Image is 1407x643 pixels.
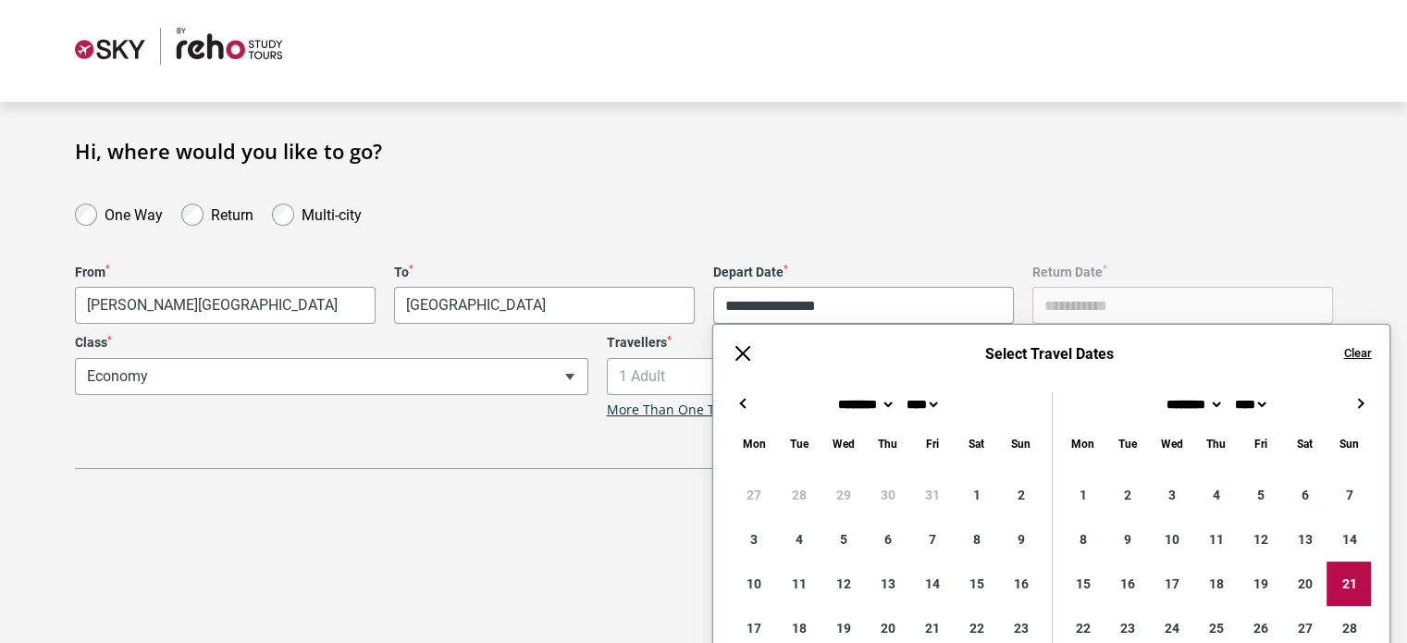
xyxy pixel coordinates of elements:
[1193,562,1238,606] div: 18
[1238,433,1282,454] div: Friday
[732,433,776,454] div: Monday
[821,433,865,454] div: Wednesday
[1149,562,1193,606] div: 17
[821,562,865,606] div: 12
[105,202,163,224] label: One Way
[954,473,998,517] div: 1
[865,517,909,562] div: 6
[608,359,1119,394] span: 1 Adult
[732,392,754,414] button: ←
[1149,517,1193,562] div: 10
[1193,517,1238,562] div: 11
[1282,562,1327,606] div: 20
[607,335,1120,351] label: Travellers
[954,517,998,562] div: 8
[732,517,776,562] div: 3
[1149,433,1193,454] div: Wednesday
[394,287,695,324] span: Melbourne, Australia
[821,473,865,517] div: 29
[998,517,1043,562] div: 9
[772,345,1325,363] h6: Select Travel Dates
[1327,562,1371,606] div: 21
[776,517,821,562] div: 4
[1343,345,1371,362] button: Clear
[1105,433,1149,454] div: Tuesday
[954,433,998,454] div: Saturday
[394,265,695,280] label: To
[821,517,865,562] div: 5
[75,265,376,280] label: From
[1060,562,1105,606] div: 15
[909,473,954,517] div: 31
[713,265,1014,280] label: Depart Date
[1105,517,1149,562] div: 9
[1282,517,1327,562] div: 13
[865,562,909,606] div: 13
[76,288,375,323] span: Paris, France
[1327,517,1371,562] div: 14
[1238,562,1282,606] div: 19
[1060,473,1105,517] div: 1
[865,473,909,517] div: 30
[865,433,909,454] div: Thursday
[954,562,998,606] div: 15
[1349,392,1371,414] button: →
[1105,473,1149,517] div: 2
[1149,473,1193,517] div: 3
[1282,433,1327,454] div: Saturday
[1238,473,1282,517] div: 5
[776,433,821,454] div: Tuesday
[75,287,376,324] span: Paris, France
[211,202,253,224] label: Return
[1238,517,1282,562] div: 12
[607,358,1120,395] span: 1 Adult
[1327,433,1371,454] div: Sunday
[1060,433,1105,454] div: Monday
[909,517,954,562] div: 7
[75,335,588,351] label: Class
[998,562,1043,606] div: 16
[1193,473,1238,517] div: 4
[302,202,362,224] label: Multi-city
[75,139,1333,163] h1: Hi, where would you like to go?
[1105,562,1149,606] div: 16
[732,562,776,606] div: 10
[1060,517,1105,562] div: 8
[998,473,1043,517] div: 2
[909,562,954,606] div: 14
[732,473,776,517] div: 27
[909,433,954,454] div: Friday
[998,433,1043,454] div: Sunday
[1193,433,1238,454] div: Thursday
[1327,473,1371,517] div: 7
[607,402,768,418] a: More Than One Traveller?
[75,358,588,395] span: Economy
[76,359,587,394] span: Economy
[395,288,694,323] span: Melbourne, Australia
[776,473,821,517] div: 28
[776,562,821,606] div: 11
[1282,473,1327,517] div: 6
